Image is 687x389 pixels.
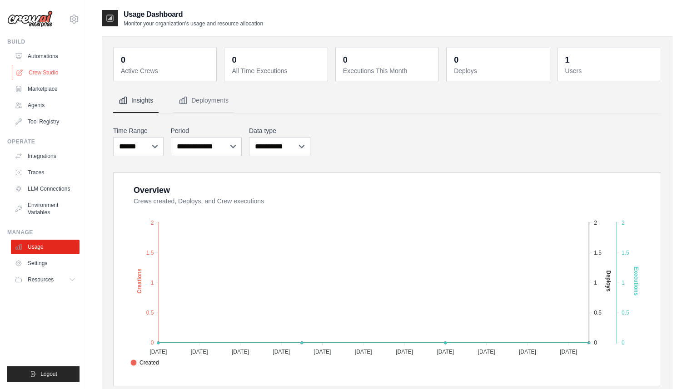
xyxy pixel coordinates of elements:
tspan: 1 [151,280,154,286]
tspan: [DATE] [560,349,577,355]
tspan: 0.5 [594,310,602,316]
tspan: 1 [594,280,597,286]
div: 1 [565,54,570,66]
text: Creations [136,268,143,294]
a: Usage [11,240,80,254]
tspan: 0.5 [622,310,629,316]
div: 0 [343,54,348,66]
h2: Usage Dashboard [124,9,263,20]
text: Deploys [605,271,612,292]
img: Logo [7,10,53,28]
div: 0 [121,54,125,66]
button: Logout [7,366,80,382]
tspan: 1 [622,280,625,286]
div: Overview [134,184,170,197]
tspan: 1.5 [594,250,602,256]
tspan: [DATE] [478,349,495,355]
tspan: [DATE] [149,349,167,355]
button: Insights [113,89,159,113]
div: Operate [7,138,80,145]
dt: Deploys [454,66,544,75]
tspan: [DATE] [232,349,249,355]
nav: Tabs [113,89,661,113]
dt: All Time Executions [232,66,322,75]
a: Settings [11,256,80,271]
tspan: 1.5 [146,250,154,256]
label: Time Range [113,126,164,135]
tspan: 0.5 [146,310,154,316]
a: LLM Connections [11,182,80,196]
span: Logout [40,370,57,378]
tspan: [DATE] [396,349,413,355]
dt: Users [565,66,655,75]
a: Marketplace [11,82,80,96]
text: Executions [633,266,639,295]
dt: Crews created, Deploys, and Crew executions [134,197,650,206]
tspan: 1.5 [622,250,629,256]
tspan: 0 [622,340,625,346]
a: Tool Registry [11,114,80,129]
span: Created [130,359,159,367]
div: 0 [232,54,236,66]
a: Traces [11,165,80,180]
dt: Active Crews [121,66,211,75]
tspan: [DATE] [437,349,454,355]
tspan: [DATE] [191,349,208,355]
tspan: 0 [151,340,154,346]
a: Environment Variables [11,198,80,220]
tspan: 2 [622,220,625,226]
div: Manage [7,229,80,236]
tspan: 2 [594,220,597,226]
tspan: [DATE] [314,349,331,355]
button: Resources [11,272,80,287]
tspan: [DATE] [355,349,372,355]
a: Integrations [11,149,80,163]
div: 0 [454,54,458,66]
button: Deployments [173,89,234,113]
a: Automations [11,49,80,64]
label: Period [171,126,242,135]
p: Monitor your organization's usage and resource allocation [124,20,263,27]
span: Resources [28,276,54,283]
tspan: [DATE] [519,349,536,355]
tspan: [DATE] [273,349,290,355]
a: Agents [11,98,80,113]
label: Data type [249,126,310,135]
a: Crew Studio [12,65,80,80]
div: Build [7,38,80,45]
dt: Executions This Month [343,66,433,75]
tspan: 0 [594,340,597,346]
tspan: 2 [151,220,154,226]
